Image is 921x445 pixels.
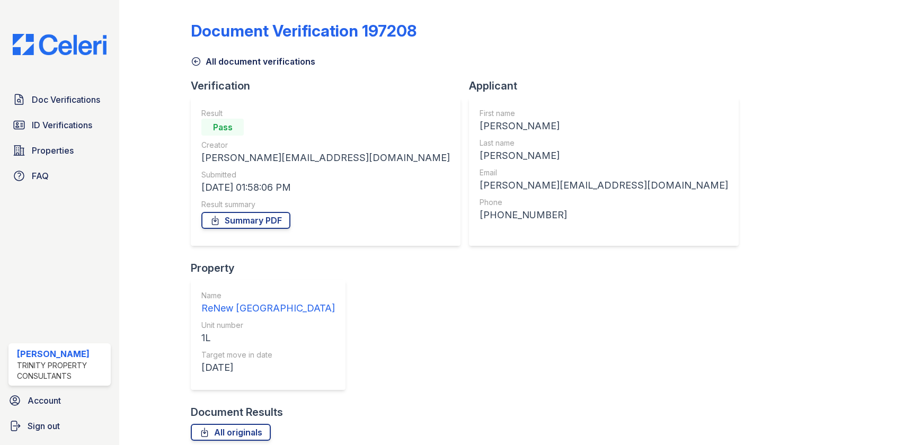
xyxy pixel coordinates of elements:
div: Result [201,108,450,119]
div: [PERSON_NAME] [17,348,107,360]
a: FAQ [8,165,111,186]
a: Sign out [4,415,115,437]
div: 1L [201,331,335,345]
span: FAQ [32,170,49,182]
div: Trinity Property Consultants [17,360,107,381]
a: Name ReNew [GEOGRAPHIC_DATA] [201,290,335,316]
a: Summary PDF [201,212,290,229]
img: CE_Logo_Blue-a8612792a0a2168367f1c8372b55b34899dd931a85d93a1a3d3e32e68fde9ad4.png [4,34,115,55]
div: [PHONE_NUMBER] [480,208,728,222]
span: Account [28,394,61,407]
div: Document Results [191,405,283,420]
div: Result summary [201,199,450,210]
div: [DATE] [201,360,335,375]
span: Sign out [28,420,60,432]
div: Name [201,290,335,301]
a: Account [4,390,115,411]
span: Doc Verifications [32,93,100,106]
div: Target move in date [201,350,335,360]
div: First name [480,108,728,119]
a: ID Verifications [8,114,111,136]
a: Properties [8,140,111,161]
a: All originals [191,424,271,441]
div: [PERSON_NAME][EMAIL_ADDRESS][DOMAIN_NAME] [201,150,450,165]
div: Last name [480,138,728,148]
div: Pass [201,119,244,136]
div: Unit number [201,320,335,331]
div: ReNew [GEOGRAPHIC_DATA] [201,301,335,316]
div: [PERSON_NAME] [480,119,728,133]
div: [DATE] 01:58:06 PM [201,180,450,195]
div: [PERSON_NAME][EMAIL_ADDRESS][DOMAIN_NAME] [480,178,728,193]
span: Properties [32,144,74,157]
div: Verification [191,78,469,93]
a: Doc Verifications [8,89,111,110]
div: Property [191,261,354,275]
a: All document verifications [191,55,315,68]
div: Applicant [469,78,747,93]
div: Phone [480,197,728,208]
div: Submitted [201,170,450,180]
div: Document Verification 197208 [191,21,417,40]
div: [PERSON_NAME] [480,148,728,163]
iframe: chat widget [876,403,910,434]
div: Creator [201,140,450,150]
div: Email [480,167,728,178]
span: ID Verifications [32,119,92,131]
